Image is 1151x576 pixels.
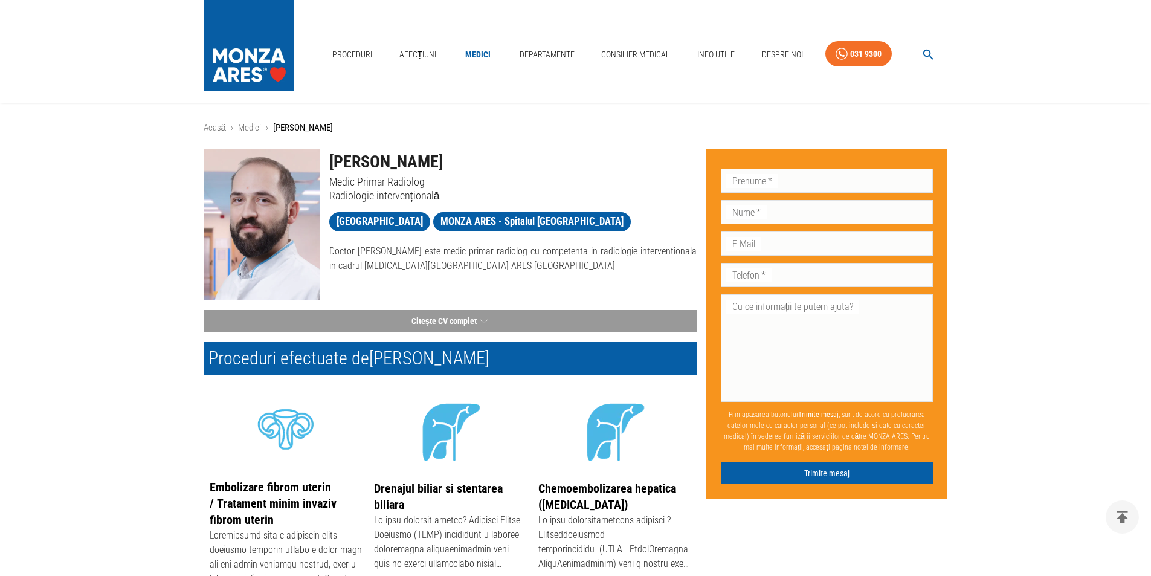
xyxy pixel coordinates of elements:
a: Medici [238,122,261,133]
p: Doctor [PERSON_NAME] este medic primar radiolog cu competenta in radiologie interventionala in ca... [329,244,697,273]
img: icon - Tumori hepatice [405,384,495,476]
a: Departamente [515,42,579,67]
a: Acasă [204,122,226,133]
img: Dr. Mihai Toma [204,149,320,300]
a: 031 9300 [825,41,892,67]
a: Consilier Medical [596,42,675,67]
span: MONZA ARES - Spitalul [GEOGRAPHIC_DATA] [433,214,631,229]
a: Info Utile [692,42,740,67]
div: 031 9300 [850,47,882,62]
a: Proceduri [327,42,377,67]
a: MONZA ARES - Spitalul [GEOGRAPHIC_DATA] [433,212,631,231]
a: [GEOGRAPHIC_DATA] [329,212,430,231]
a: Drenajul biliar si stentarea biliara [374,481,503,512]
div: Lo ipsu dolorsitametcons adipisci ? Elitseddoeiusmod temporincididu (UTLA - EtdolOremagna AliquAe... [538,513,691,574]
a: Embolizare fibrom uterin / Tratament minim invaziv fibrom uterin [210,480,337,527]
span: [GEOGRAPHIC_DATA] [329,214,430,229]
p: Prin apăsarea butonului , sunt de acord cu prelucrarea datelor mele cu caracter personal (ce pot ... [721,404,933,458]
b: Trimite mesaj [798,410,839,419]
a: Chemoembolizarea hepatica ([MEDICAL_DATA]) [538,481,676,512]
h1: [PERSON_NAME] [329,149,697,175]
a: Despre Noi [757,42,808,67]
p: Radiologie intervențională [329,189,697,202]
a: Afecțiuni [395,42,442,67]
li: › [266,121,268,135]
p: [PERSON_NAME] [273,121,333,135]
img: icon - Tumori hepatice [569,384,660,476]
h2: Proceduri efectuate de [PERSON_NAME] [204,342,697,375]
button: Citește CV complet [204,310,697,332]
button: delete [1106,500,1139,534]
p: Medic Primar Radiolog [329,175,697,189]
div: Lo ipsu dolorsit ametco? Adipisci Elitse Doeiusmo (TEMP) incididunt u laboree doloremagna aliquae... [374,513,526,574]
a: Medici [459,42,497,67]
nav: breadcrumb [204,121,948,135]
li: › [231,121,233,135]
button: Trimite mesaj [721,462,933,485]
